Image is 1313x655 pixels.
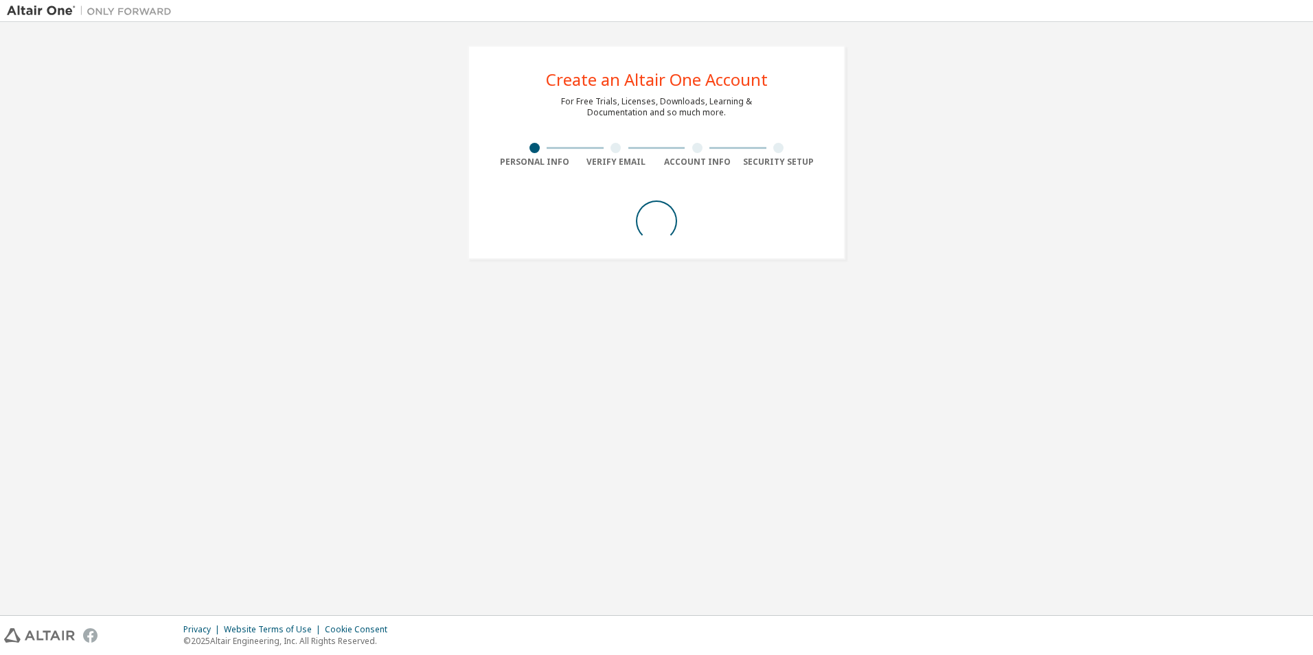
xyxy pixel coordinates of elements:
[224,624,325,635] div: Website Terms of Use
[83,628,98,643] img: facebook.svg
[738,157,820,168] div: Security Setup
[7,4,179,18] img: Altair One
[656,157,738,168] div: Account Info
[546,71,768,88] div: Create an Altair One Account
[561,96,752,118] div: For Free Trials, Licenses, Downloads, Learning & Documentation and so much more.
[494,157,575,168] div: Personal Info
[183,624,224,635] div: Privacy
[325,624,396,635] div: Cookie Consent
[183,635,396,647] p: © 2025 Altair Engineering, Inc. All Rights Reserved.
[4,628,75,643] img: altair_logo.svg
[575,157,657,168] div: Verify Email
